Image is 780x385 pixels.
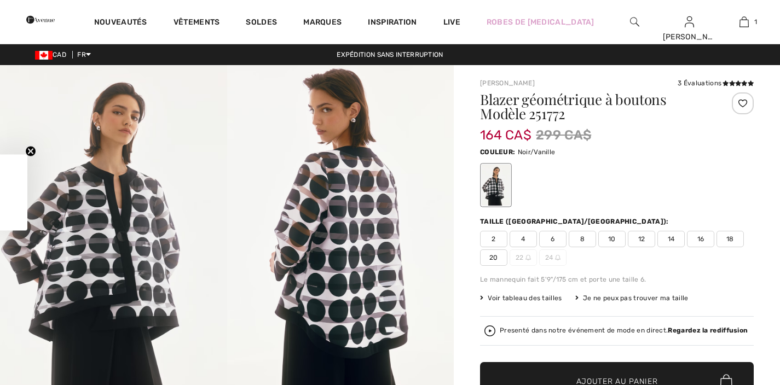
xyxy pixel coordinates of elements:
a: Vêtements [174,17,220,29]
div: Noir/Vanille [482,165,510,206]
a: Robes de [MEDICAL_DATA] [487,16,594,28]
span: Inspiration [368,17,417,29]
a: Live [443,16,460,28]
img: Canadian Dollar [35,51,53,60]
a: 1 [717,15,771,28]
a: Soldes [246,17,277,29]
span: 18 [717,231,744,247]
span: 164 CA$ [480,116,531,143]
button: Close teaser [25,146,36,157]
span: 10 [598,231,626,247]
span: Couleur: [480,148,515,156]
span: 12 [628,231,655,247]
span: 8 [569,231,596,247]
h1: Blazer géométrique à boutons Modèle 251772 [480,92,708,121]
img: ring-m.svg [525,255,531,260]
img: Regardez la rediffusion [484,325,495,336]
span: 20 [480,249,507,266]
img: Mon panier [739,15,749,28]
span: Noir/Vanille [518,148,556,156]
div: Taille ([GEOGRAPHIC_DATA]/[GEOGRAPHIC_DATA]): [480,217,671,226]
a: Se connecter [685,16,694,27]
img: 1ère Avenue [26,9,55,31]
a: Marques [303,17,342,29]
span: CAD [35,51,71,59]
span: 2 [480,231,507,247]
div: 3 Évaluations [678,78,754,88]
span: 1 [754,17,757,27]
div: Je ne peux pas trouver ma taille [575,293,689,303]
span: 16 [687,231,714,247]
span: FR [77,51,91,59]
span: 6 [539,231,567,247]
div: Le mannequin fait 5'9"/175 cm et porte une taille 6. [480,275,754,284]
span: 22 [510,249,537,266]
span: Voir tableau des tailles [480,293,562,303]
span: 24 [539,249,567,266]
img: ring-m.svg [555,255,561,260]
span: 4 [510,231,537,247]
div: Presenté dans notre événement de mode en direct. [500,327,748,334]
span: 14 [657,231,685,247]
strong: Regardez la rediffusion [668,326,748,334]
a: [PERSON_NAME] [480,79,535,87]
img: Mes infos [685,15,694,28]
img: recherche [630,15,639,28]
span: 299 CA$ [536,125,591,145]
a: Nouveautés [94,17,147,29]
div: [PERSON_NAME] [663,31,717,43]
